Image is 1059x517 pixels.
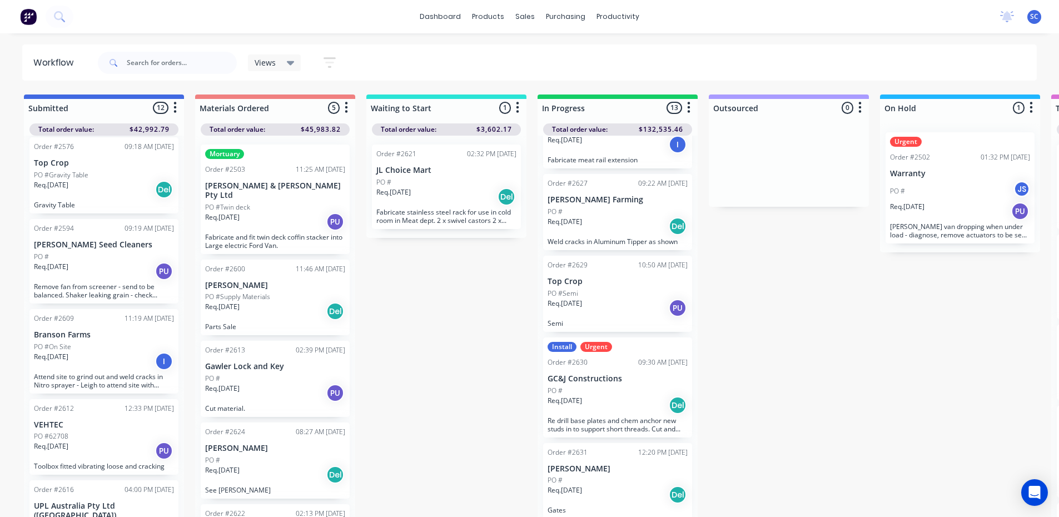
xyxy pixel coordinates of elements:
[155,262,173,280] div: PU
[890,169,1030,178] p: Warranty
[638,260,688,270] div: 10:50 AM [DATE]
[548,464,688,474] p: [PERSON_NAME]
[498,188,515,206] div: Del
[29,219,178,304] div: Order #259409:19 AM [DATE][PERSON_NAME] Seed CleanersPO #Req.[DATE]PURemove fan from screener - s...
[205,322,345,331] p: Parts Sale
[890,186,905,196] p: PO #
[34,372,174,389] p: Attend site to grind out and weld cracks in Nitro sprayer - Leigh to attend site with [PERSON_NAME].
[155,181,173,198] div: Del
[34,485,74,495] div: Order #2616
[548,178,588,188] div: Order #2627
[205,465,240,475] p: Req. [DATE]
[125,485,174,495] div: 04:00 PM [DATE]
[326,302,344,320] div: Del
[205,264,245,274] div: Order #2600
[376,166,516,175] p: JL Choice Mart
[376,208,516,225] p: Fabricate stainless steel rack for use in cold room in Meat dept. 2 x swivel castors 2 x straight...
[326,384,344,402] div: PU
[548,289,578,299] p: PO #Semi
[201,422,350,499] div: Order #262408:27 AM [DATE][PERSON_NAME]PO #Req.[DATE]DelSee [PERSON_NAME]
[591,8,645,25] div: productivity
[580,342,612,352] div: Urgent
[34,262,68,272] p: Req. [DATE]
[205,212,240,222] p: Req. [DATE]
[548,135,582,145] p: Req. [DATE]
[210,125,265,135] span: Total order value:
[510,8,540,25] div: sales
[155,352,173,370] div: I
[34,170,88,180] p: PO #Gravity Table
[34,352,68,362] p: Req. [DATE]
[205,302,240,312] p: Req. [DATE]
[886,132,1035,243] div: UrgentOrder #250201:32 PM [DATE]WarrantyPO #JSReq.[DATE]PU[PERSON_NAME] van dropping when under l...
[205,181,345,200] p: [PERSON_NAME] & [PERSON_NAME] Pty Ltd
[38,125,94,135] span: Total order value:
[34,142,74,152] div: Order #2576
[548,448,588,458] div: Order #2631
[34,420,174,430] p: VEHTEC
[548,396,582,406] p: Req. [DATE]
[296,165,345,175] div: 11:25 AM [DATE]
[548,342,576,352] div: Install
[34,282,174,299] p: Remove fan from screener - send to be balanced. Shaker leaking grain - check chutes for wear. Ele...
[34,404,74,414] div: Order #2612
[326,213,344,231] div: PU
[205,345,245,355] div: Order #2613
[548,195,688,205] p: [PERSON_NAME] Farming
[205,362,345,371] p: Gawler Lock and Key
[130,125,170,135] span: $42,992.79
[548,319,688,327] p: Semi
[125,142,174,152] div: 09:18 AM [DATE]
[205,404,345,412] p: Cut material.
[34,252,49,262] p: PO #
[543,256,692,332] div: Order #262910:50 AM [DATE]Top CropPO #SemiReq.[DATE]PUSemi
[638,178,688,188] div: 09:22 AM [DATE]
[548,260,588,270] div: Order #2629
[543,174,692,250] div: Order #262709:22 AM [DATE][PERSON_NAME] FarmingPO #Req.[DATE]DelWeld cracks in Aluminum Tipper as...
[296,345,345,355] div: 02:39 PM [DATE]
[125,314,174,324] div: 11:19 AM [DATE]
[34,158,174,168] p: Top Crop
[205,444,345,453] p: [PERSON_NAME]
[376,187,411,197] p: Req. [DATE]
[890,137,922,147] div: Urgent
[669,486,687,504] div: Del
[548,386,563,396] p: PO #
[205,384,240,394] p: Req. [DATE]
[201,260,350,336] div: Order #260011:46 AM [DATE][PERSON_NAME]PO #Supply MaterialsReq.[DATE]DelParts Sale
[372,145,521,229] div: Order #262102:32 PM [DATE]JL Choice MartPO #Req.[DATE]DelFabricate stainless steel rack for use i...
[205,202,250,212] p: PO #Twin deck
[205,374,220,384] p: PO #
[548,357,588,367] div: Order #2630
[381,125,436,135] span: Total order value:
[466,8,510,25] div: products
[34,180,68,190] p: Req. [DATE]
[669,396,687,414] div: Del
[414,8,466,25] a: dashboard
[467,149,516,159] div: 02:32 PM [DATE]
[34,431,68,441] p: PO #62708
[639,125,683,135] span: $132,535.46
[548,374,688,384] p: GC&J Constructions
[296,264,345,274] div: 11:46 AM [DATE]
[34,223,74,233] div: Order #2594
[890,202,924,212] p: Req. [DATE]
[201,145,350,254] div: MortuaryOrder #250311:25 AM [DATE][PERSON_NAME] & [PERSON_NAME] Pty LtdPO #Twin deckReq.[DATE]PUF...
[29,309,178,394] div: Order #260911:19 AM [DATE]Branson FarmsPO #On SiteReq.[DATE]IAttend site to grind out and weld cr...
[205,455,220,465] p: PO #
[34,342,71,352] p: PO #On Site
[376,149,416,159] div: Order #2621
[205,233,345,250] p: Fabricate and fit twin deck coffin stacker into Large electric Ford Van.
[638,448,688,458] div: 12:20 PM [DATE]
[34,201,174,209] p: Gravity Table
[376,177,391,187] p: PO #
[548,506,688,514] p: Gates
[33,56,79,69] div: Workflow
[205,427,245,437] div: Order #2624
[1021,479,1048,506] div: Open Intercom Messenger
[890,222,1030,239] p: [PERSON_NAME] van dropping when under load - diagnose, remove actuators to be sent away for repai...
[201,341,350,417] div: Order #261302:39 PM [DATE]Gawler Lock and KeyPO #Req.[DATE]PUCut material.
[34,462,174,470] p: Toolbox fitted vibrating loose and cracking
[29,399,178,475] div: Order #261212:33 PM [DATE]VEHTECPO #62708Req.[DATE]PUToolbox fitted vibrating loose and cracking
[548,475,563,485] p: PO #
